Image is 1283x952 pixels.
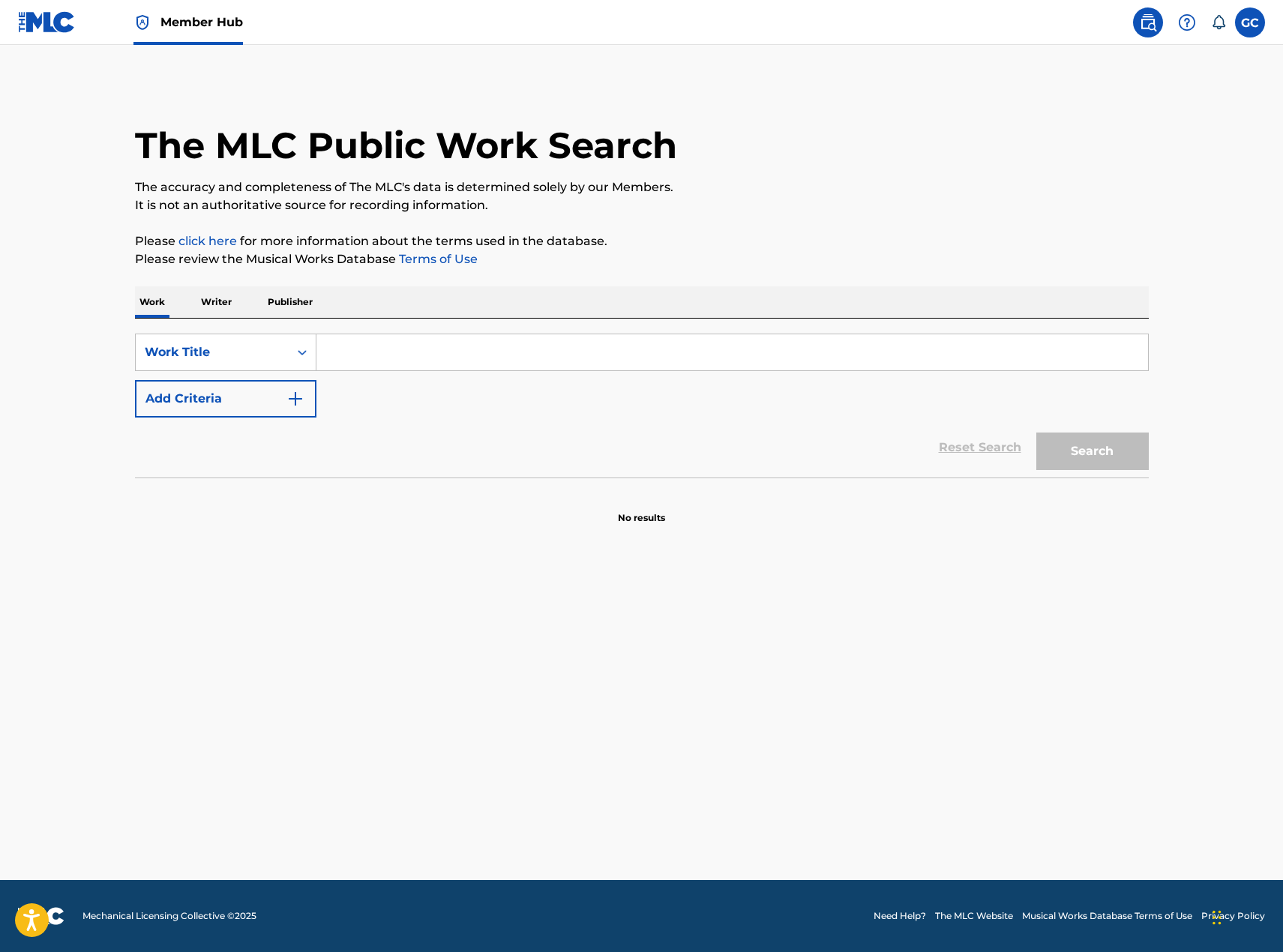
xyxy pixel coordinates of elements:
[874,909,926,923] a: Need Help?
[135,334,1149,477] form: Search Form
[1235,7,1265,37] div: User Menu
[1201,909,1265,923] a: Privacy Policy
[135,286,169,318] p: Work
[1208,880,1283,952] iframe: Chat Widget
[135,196,1149,214] p: It is not an authoritative source for recording information.
[18,907,64,925] img: logo
[18,11,76,33] img: MLC Logo
[396,252,478,266] a: Terms of Use
[135,178,1149,196] p: The accuracy and completeness of The MLC's data is determined solely by our Members.
[618,493,665,525] p: No results
[286,390,304,408] img: 9d2ae6d4665cec9f34b9.svg
[133,13,151,31] img: Top Rightsholder
[135,380,316,418] button: Add Criteria
[135,232,1149,250] p: Please for more information about the terms used in the database.
[1178,13,1196,31] img: help
[1213,895,1222,940] div: Drag
[145,343,280,361] div: Work Title
[1241,675,1283,783] iframe: Resource Center
[1172,7,1202,37] div: Help
[82,909,256,923] span: Mechanical Licensing Collective © 2025
[196,286,236,318] p: Writer
[1022,909,1192,923] a: Musical Works Database Terms of Use
[935,909,1013,923] a: The MLC Website
[160,13,243,31] span: Member Hub
[1139,13,1157,31] img: search
[1211,15,1226,30] div: Notifications
[178,234,237,248] a: click here
[1133,7,1163,37] a: Public Search
[135,250,1149,268] p: Please review the Musical Works Database
[263,286,317,318] p: Publisher
[135,123,677,168] h1: The MLC Public Work Search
